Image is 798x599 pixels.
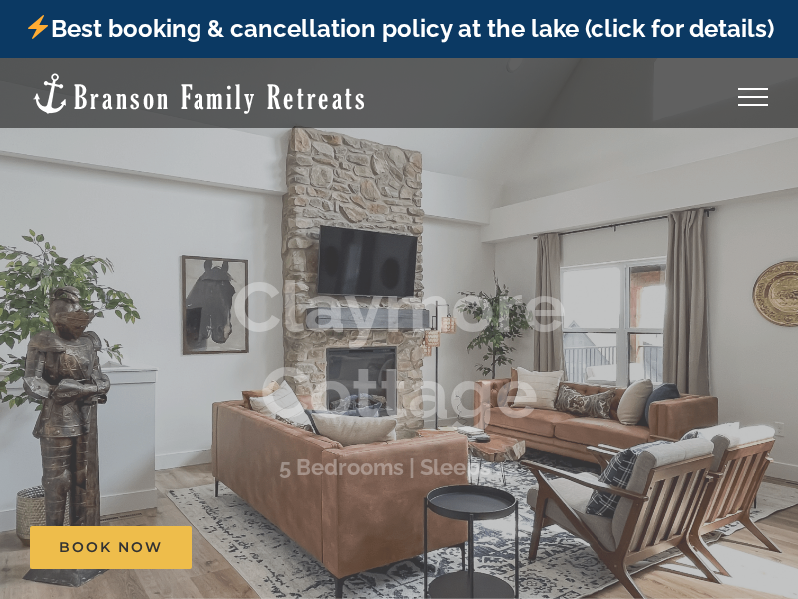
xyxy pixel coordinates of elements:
h3: 5 Bedrooms | Sleeps 12 [279,454,519,480]
a: Toggle Menu [713,88,793,106]
a: Best booking & cancellation policy at the lake (click for details) [24,14,774,43]
span: Book Now [59,539,163,556]
a: Book Now [30,526,192,569]
img: Branson Family Retreats Logo [30,71,368,116]
img: ⚡️ [26,15,50,39]
b: Claymore Cottage [232,265,566,435]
